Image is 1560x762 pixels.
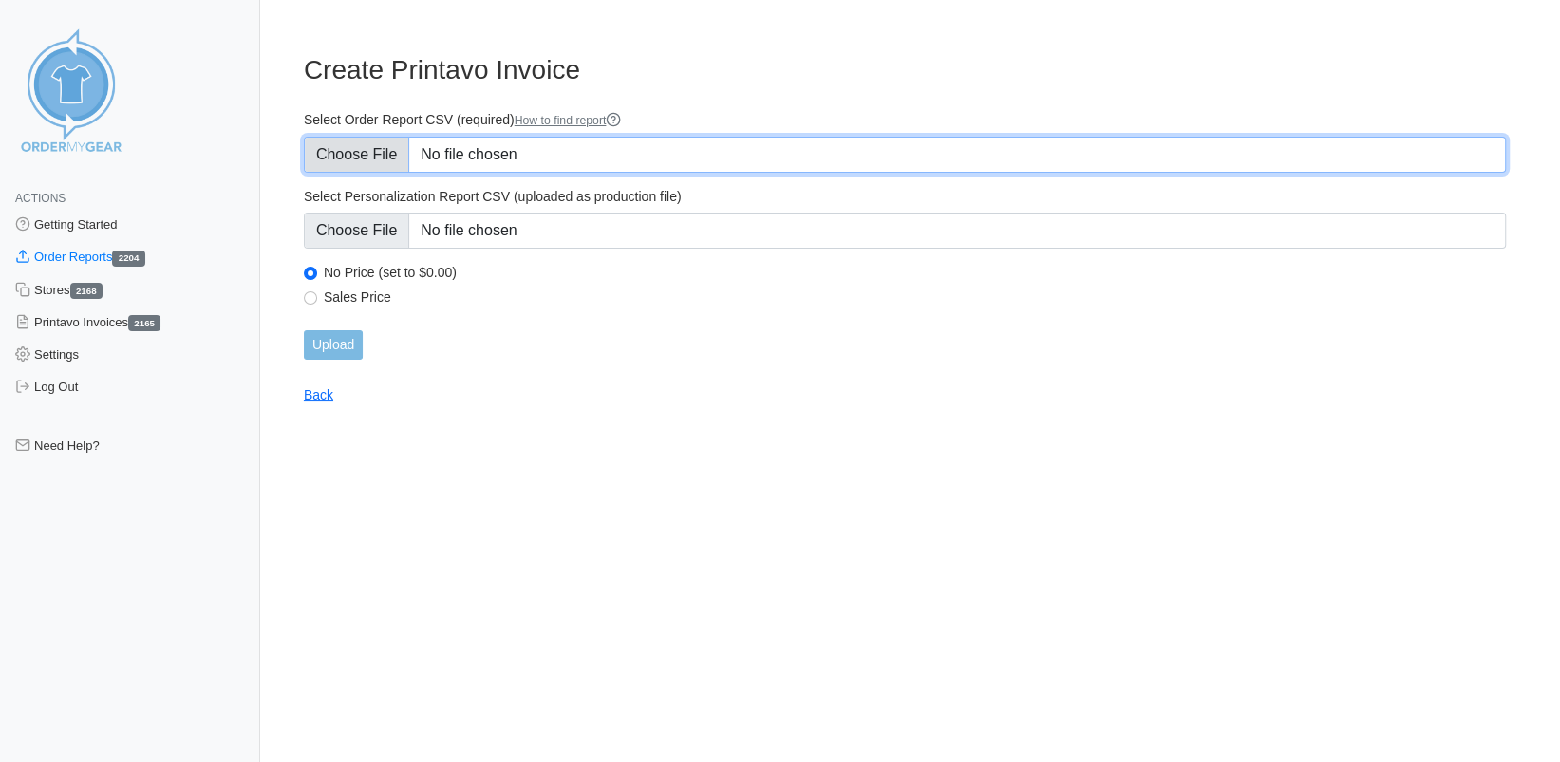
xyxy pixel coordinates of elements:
input: Upload [304,330,363,360]
label: Select Personalization Report CSV (uploaded as production file) [304,188,1506,205]
span: 2165 [128,315,160,331]
a: How to find report [515,114,622,127]
a: Back [304,387,333,402]
label: No Price (set to $0.00) [324,264,1506,281]
label: Select Order Report CSV (required) [304,111,1506,129]
span: Actions [15,192,66,205]
label: Sales Price [324,288,1506,306]
span: 2168 [70,283,103,299]
h3: Create Printavo Invoice [304,54,1506,86]
span: 2204 [112,251,144,267]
